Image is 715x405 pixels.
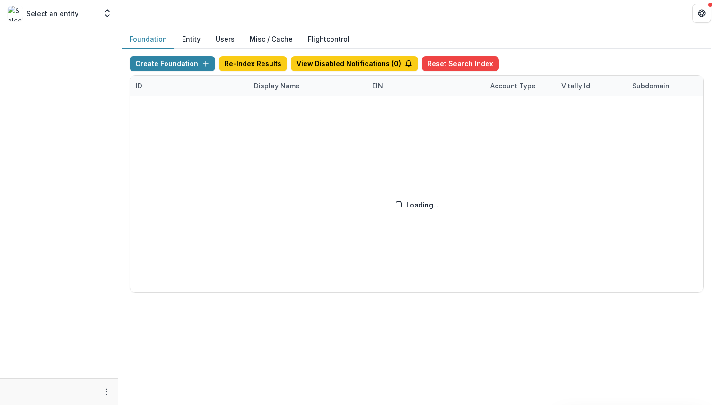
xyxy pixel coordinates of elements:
a: Flightcontrol [308,34,349,44]
button: Foundation [122,30,174,49]
button: Get Help [692,4,711,23]
button: Misc / Cache [242,30,300,49]
img: Select an entity [8,6,23,21]
button: Entity [174,30,208,49]
button: More [101,386,112,397]
button: Users [208,30,242,49]
button: Open entity switcher [101,4,114,23]
p: Select an entity [26,9,78,18]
